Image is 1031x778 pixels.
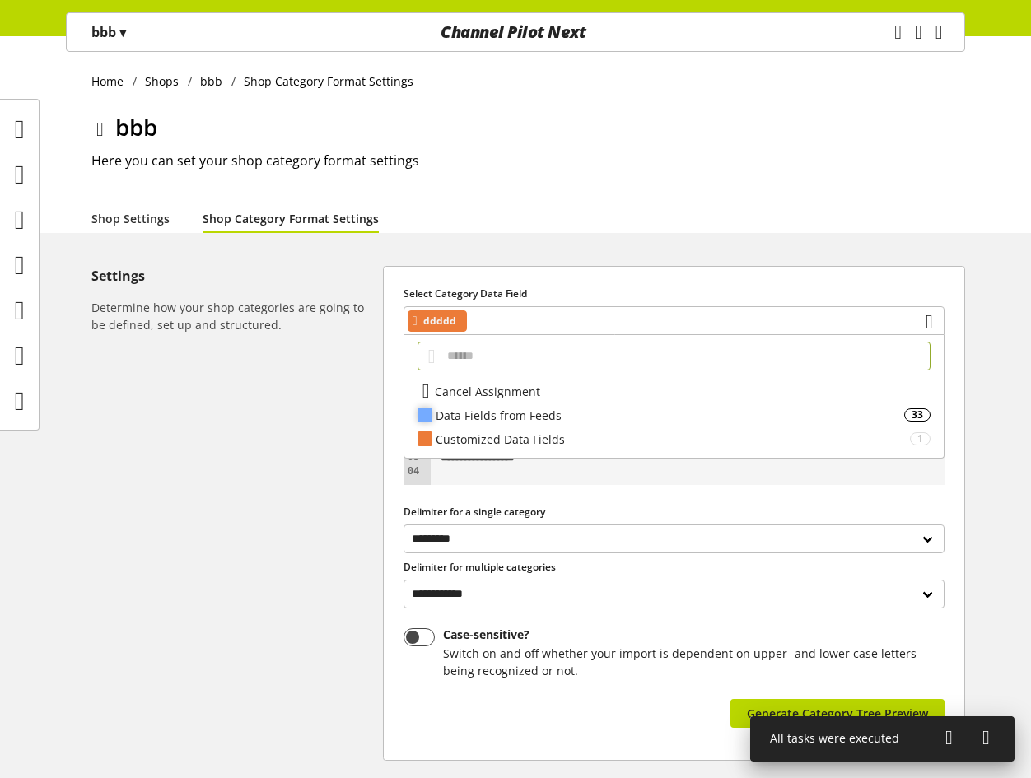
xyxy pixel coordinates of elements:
[404,505,545,519] span: Delimiter for a single category
[435,383,540,400] span: Cancel Assignment
[91,210,170,227] a: Shop Settings
[404,464,422,478] div: 04
[91,266,376,286] h5: Settings
[904,408,931,421] div: 33
[436,431,910,448] div: Customized Data Fields
[730,699,945,728] button: Generate Category Tree Preview
[770,730,899,746] span: All tasks were executed
[203,210,379,227] a: Shop Category Format Settings
[192,72,231,90] a: bbb
[404,287,945,301] label: Select Category Data Field
[137,72,188,90] a: Shops
[91,22,126,42] p: bbb
[91,72,133,90] a: Home
[115,111,157,142] span: bbb
[910,432,931,445] div: 1
[443,628,939,641] div: Case-sensitive?
[443,645,939,679] div: Switch on and off whether your import is dependent on upper- and lower case letters being recogni...
[423,311,456,331] span: ddddd
[119,23,126,41] span: ▾
[200,72,222,90] span: bbb
[436,407,904,424] div: Data Fields from Feeds
[66,12,965,52] nav: main navigation
[91,151,965,170] h2: Here you can set your shop category format settings
[404,560,556,574] span: Delimiter for multiple categories
[91,299,376,333] h6: Determine how your shop categories are going to be defined, set up and structured.
[747,705,928,722] span: Generate Category Tree Preview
